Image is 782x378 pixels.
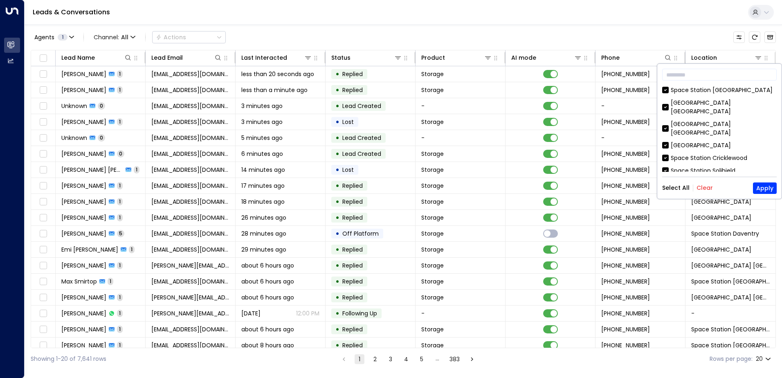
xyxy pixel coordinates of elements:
span: 1 [117,262,123,269]
div: Lead Email [151,53,222,63]
span: zymisic@gmail.com [151,182,229,190]
span: Bob Hob [61,309,106,317]
span: about 6 hours ago [241,293,294,301]
span: Storage [421,341,444,349]
span: 5 [117,230,124,237]
span: Replied [342,245,363,254]
span: cijuf@gmail.com [151,245,229,254]
div: • [335,179,339,193]
span: Space Station Hall Green [691,245,751,254]
button: Customize [733,32,745,43]
span: Katiya Messaoudi [61,261,106,270]
div: • [335,306,339,320]
span: Thomas Metcalfe [61,325,106,333]
span: Toggle select row [38,261,48,271]
span: Replied [342,214,363,222]
span: +447820113219 [601,150,650,158]
span: Nicholas Stephenson [61,214,106,222]
span: 1 [117,118,123,125]
td: - [595,98,685,114]
span: Storage [421,229,444,238]
span: 1 [117,326,123,333]
span: vomozabyg@gmail.com [151,118,229,126]
span: Storage [421,150,444,158]
span: Jul 10, 2025 [241,309,261,317]
div: • [335,195,339,209]
span: Storage [421,118,444,126]
div: Lead Name [61,53,132,63]
div: … [432,354,442,364]
span: +447171909543 [601,245,650,254]
span: +447450162555 [601,325,650,333]
span: about 6 hours ago [241,261,294,270]
span: Toggle select row [38,133,48,143]
div: Lead Email [151,53,183,63]
span: Channel: [90,32,139,43]
span: Replied [342,293,363,301]
div: Showing 1-20 of 7,641 rows [31,355,106,363]
span: Toggle select row [38,229,48,239]
span: Storage [421,86,444,94]
span: Lost [342,118,354,126]
button: page 1 [355,354,364,364]
div: • [335,131,339,145]
button: Actions [152,31,226,43]
div: Space Station [GEOGRAPHIC_DATA] [662,86,777,94]
span: Vladimir Jaroszewski [61,341,106,349]
span: 26 minutes ago [241,214,286,222]
span: wotuqig@gmail.com [151,166,229,174]
div: • [335,99,339,113]
span: Alea Hull [61,86,106,94]
span: dcattell1946@gmail.com [151,70,229,78]
div: • [335,338,339,352]
span: Toggle select row [38,149,48,159]
button: Go to page 3 [386,354,395,364]
div: • [335,322,339,336]
div: Status [331,53,351,63]
span: thomasianmetcalfe1@gmail.com [151,325,229,333]
span: xoxofa@gmail.com [151,214,229,222]
span: Cade Welch [61,198,106,206]
span: All [121,34,128,40]
div: • [335,227,339,241]
span: Hollee Sanford [61,150,106,158]
span: Replied [342,86,363,94]
span: 1 [117,342,123,349]
div: Product [421,53,445,63]
div: Space Station Solihield [662,166,777,175]
span: 18 minutes ago [241,198,285,206]
div: [GEOGRAPHIC_DATA] [GEOGRAPHIC_DATA] [662,120,777,137]
span: Replied [342,277,363,286]
p: 12:00 PM [296,309,319,317]
button: Apply [753,182,777,194]
span: 1 [129,246,135,253]
div: Phone [601,53,620,63]
span: Callum Forster [61,229,106,238]
label: Rows per page: [710,355,753,363]
span: Following Up [342,309,377,317]
div: • [335,83,339,97]
button: Channel:All [90,32,139,43]
span: Replied [342,325,363,333]
div: Last Interacted [241,53,287,63]
span: Toggle select row [38,101,48,111]
div: Space Station Cricklewood [662,154,777,162]
span: Toggle select row [38,117,48,127]
span: Toggle select row [38,69,48,79]
span: +447244756117 [601,118,650,126]
button: Go to page 2 [370,354,380,364]
span: katiya.messaoudi@hotmail.co.uk [151,261,229,270]
td: - [416,130,506,146]
span: 1 [117,86,123,93]
button: Select All [662,184,690,191]
span: bob@hob.com [151,309,229,317]
span: Toggle select row [38,85,48,95]
span: Toggle select row [38,213,48,223]
div: Space Station Solihield [671,166,735,175]
span: +447862637922 [601,86,650,94]
span: Replied [342,70,363,78]
span: +447387327144 [601,70,650,78]
div: • [335,147,339,161]
span: Replied [342,341,363,349]
span: Devin Nguyen [61,118,106,126]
